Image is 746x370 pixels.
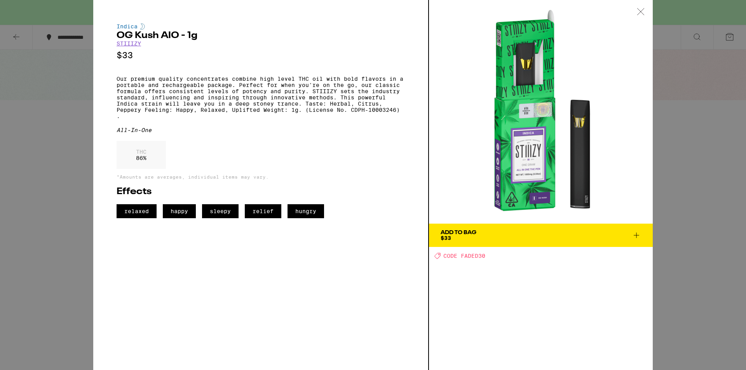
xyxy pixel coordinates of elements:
h2: OG Kush AIO - 1g [117,31,405,40]
span: happy [163,204,196,218]
button: Add To Bag$33 [429,224,653,247]
span: relaxed [117,204,157,218]
span: CODE FADED30 [443,253,485,259]
span: hungry [288,204,324,218]
p: *Amounts are averages, individual items may vary. [117,174,405,179]
span: sleepy [202,204,239,218]
span: relief [245,204,281,218]
p: THC [136,149,146,155]
img: indicaColor.svg [140,23,145,30]
a: STIIIZY [117,40,141,47]
div: Add To Bag [441,230,476,235]
div: 86 % [117,141,166,169]
h2: Effects [117,187,405,196]
div: Indica [117,23,405,30]
p: $33 [117,50,405,60]
p: Our premium quality concentrates combine high level THC oil with bold flavors in a portable and r... [117,76,405,119]
div: All-In-One [117,127,405,133]
span: $33 [441,235,451,241]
